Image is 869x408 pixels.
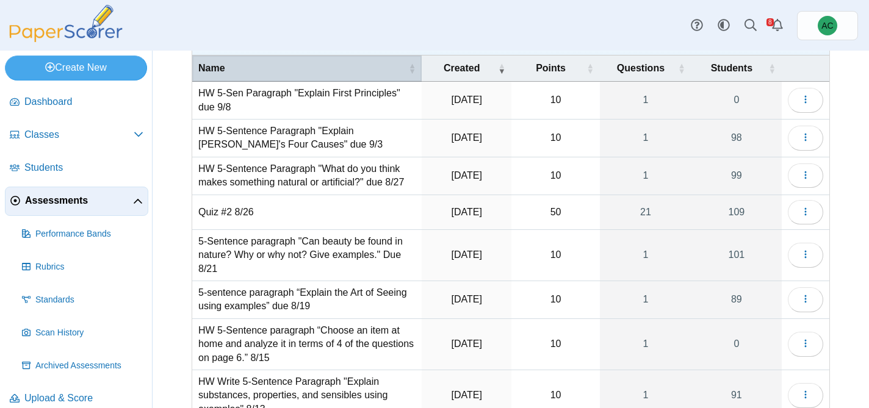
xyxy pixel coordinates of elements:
a: Scan History [17,318,148,348]
td: 10 [511,120,600,157]
a: 89 [691,281,782,318]
a: 1 [600,157,691,195]
span: Points : Activate to sort [586,62,594,74]
td: HW 5-Sentence Paragraph "What do you think makes something natural or artificial?" due 8/27 [192,157,422,195]
a: Create New [5,55,147,80]
span: Students [24,161,143,174]
time: Sep 2, 2025 at 7:50 AM [452,132,482,143]
a: 1 [600,319,691,370]
time: Aug 14, 2025 at 7:27 AM [452,338,482,349]
a: Students [5,154,148,183]
a: 98 [691,120,782,157]
span: Assessments [25,194,133,207]
td: 10 [511,157,600,195]
span: Andrew Christman [821,21,833,30]
a: Classes [5,121,148,150]
a: 1 [600,230,691,281]
a: 1 [600,281,691,318]
span: Students [698,62,766,75]
a: Standards [17,285,148,315]
span: Name [198,62,406,75]
span: Andrew Christman [818,16,837,35]
time: Aug 25, 2025 at 12:32 PM [452,207,482,217]
span: Students : Activate to sort [768,62,776,74]
span: Archived Assessments [35,360,143,372]
time: Sep 5, 2025 at 7:45 AM [452,95,482,105]
a: Rubrics [17,252,148,282]
time: Aug 12, 2025 at 7:37 AM [452,390,482,400]
a: Andrew Christman [797,11,858,40]
span: Questions : Activate to sort [678,62,685,74]
span: Upload & Score [24,392,143,405]
a: 0 [691,319,782,370]
td: 5-sentence paragraph “Explain the Art of Seeing using examples” due 8/19 [192,281,422,319]
span: Created : Activate to remove sorting [498,62,505,74]
td: HW 5-Sen Paragraph "Explain First Principles" due 9/8 [192,82,422,120]
td: 50 [511,195,600,230]
a: Assessments [5,187,148,216]
a: 99 [691,157,782,195]
a: 109 [691,195,782,229]
td: HW 5-Sentence Paragraph "Explain [PERSON_NAME]'s Four Causes" due 9/3 [192,120,422,157]
a: 21 [600,195,691,229]
span: Points [517,62,584,75]
span: Questions [606,62,676,75]
td: 5-Sentence paragraph "Can beauty be found in nature? Why or why not? Give examples." Due 8/21 [192,230,422,281]
span: Classes [24,128,134,141]
a: 101 [691,230,782,281]
span: Scan History [35,327,143,339]
time: Aug 15, 2025 at 7:45 AM [452,294,482,304]
span: Rubrics [35,261,143,273]
td: Quiz #2 8/26 [192,195,422,230]
a: PaperScorer [5,34,127,44]
td: 10 [511,319,600,370]
time: Aug 18, 2025 at 2:56 PM [452,249,482,260]
span: Created [428,62,496,75]
td: HW 5-Sentence paragraph “Choose an item at home and analyze it in terms of 4 of the questions on ... [192,319,422,370]
img: PaperScorer [5,5,127,42]
a: Dashboard [5,88,148,117]
time: Aug 26, 2025 at 7:52 AM [452,170,482,181]
td: 10 [511,230,600,281]
span: Standards [35,294,143,306]
span: Performance Bands [35,228,143,240]
a: Alerts [764,12,791,39]
span: Dashboard [24,95,143,109]
a: Performance Bands [17,220,148,249]
td: 10 [511,82,600,120]
a: 1 [600,82,691,119]
a: 0 [691,82,782,119]
td: 10 [511,281,600,319]
a: Archived Assessments [17,351,148,381]
a: 1 [600,120,691,157]
span: Name : Activate to sort [408,62,416,74]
